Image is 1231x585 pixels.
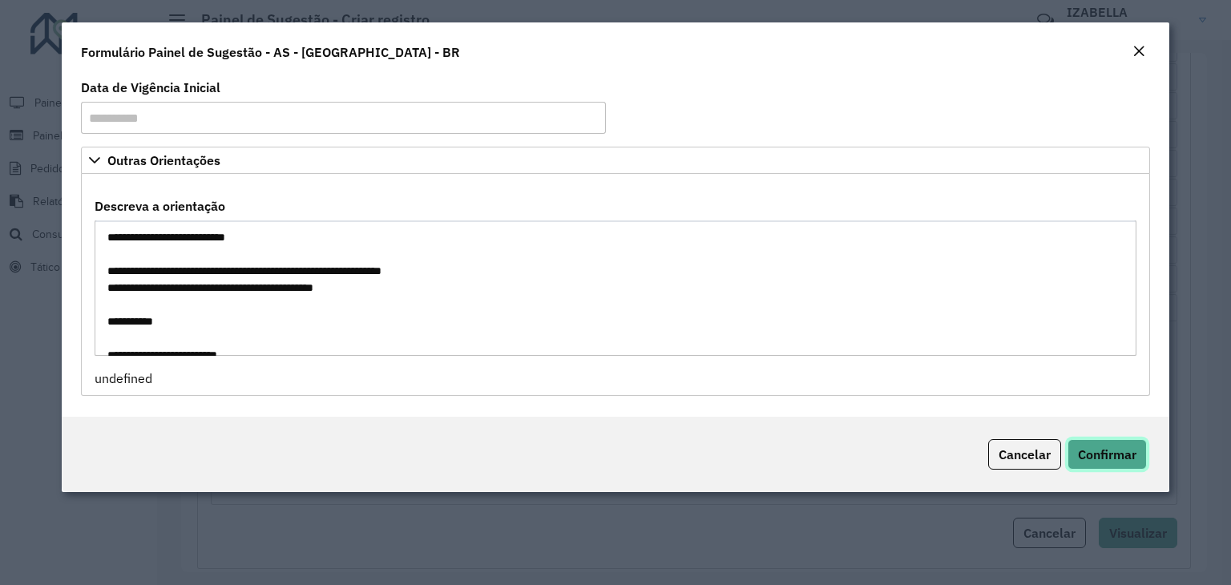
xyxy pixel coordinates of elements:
em: Fechar [1132,45,1145,58]
a: Outras Orientações [81,147,1150,174]
button: Cancelar [988,439,1061,470]
div: Outras Orientações [81,174,1150,396]
span: Confirmar [1078,446,1136,462]
span: Outras Orientações [107,154,220,167]
h4: Formulário Painel de Sugestão - AS - [GEOGRAPHIC_DATA] - BR [81,42,460,62]
button: Close [1128,42,1150,63]
label: Descreva a orientação [95,196,225,216]
label: Data de Vigência Inicial [81,78,220,97]
span: Cancelar [999,446,1051,462]
button: Confirmar [1068,439,1147,470]
span: undefined [95,370,152,386]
